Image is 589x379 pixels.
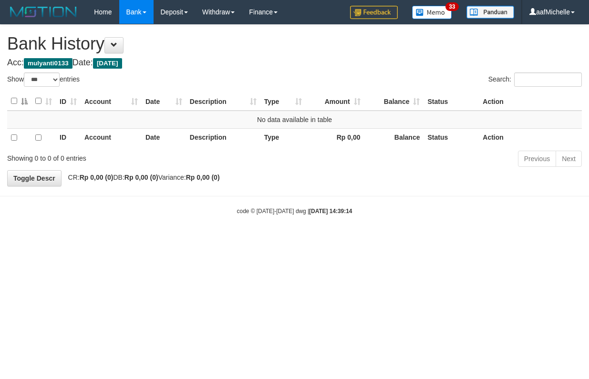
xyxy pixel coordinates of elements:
th: : activate to sort column descending [7,92,31,111]
a: Next [556,151,582,167]
img: MOTION_logo.png [7,5,80,19]
span: CR: DB: Variance: [63,174,220,181]
strong: Rp 0,00 (0) [80,174,114,181]
strong: Rp 0,00 (0) [124,174,158,181]
strong: Rp 0,00 (0) [186,174,220,181]
th: ID: activate to sort column ascending [56,92,81,111]
th: Description: activate to sort column ascending [186,92,260,111]
th: Action [479,128,582,147]
th: Status [424,128,479,147]
span: mulyanti0133 [24,58,72,69]
th: ID [56,128,81,147]
h1: Bank History [7,34,582,53]
th: Account: activate to sort column ascending [81,92,142,111]
span: 33 [445,2,458,11]
th: Action [479,92,582,111]
td: No data available in table [7,111,582,129]
a: Previous [518,151,556,167]
img: Button%20Memo.svg [412,6,452,19]
input: Search: [514,72,582,87]
th: Date: activate to sort column ascending [142,92,186,111]
strong: [DATE] 14:39:14 [309,208,352,215]
img: Feedback.jpg [350,6,398,19]
select: Showentries [24,72,60,87]
th: Account [81,128,142,147]
span: [DATE] [93,58,122,69]
div: Showing 0 to 0 of 0 entries [7,150,238,163]
th: Balance: activate to sort column ascending [364,92,424,111]
img: panduan.png [466,6,514,19]
th: Date [142,128,186,147]
th: Type [260,128,306,147]
label: Show entries [7,72,80,87]
th: Balance [364,128,424,147]
h4: Acc: Date: [7,58,582,68]
th: Rp 0,00 [306,128,364,147]
th: Amount: activate to sort column ascending [306,92,364,111]
small: code © [DATE]-[DATE] dwg | [237,208,352,215]
th: : activate to sort column ascending [31,92,56,111]
th: Type: activate to sort column ascending [260,92,306,111]
th: Status [424,92,479,111]
label: Search: [488,72,582,87]
th: Description [186,128,260,147]
a: Toggle Descr [7,170,62,186]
